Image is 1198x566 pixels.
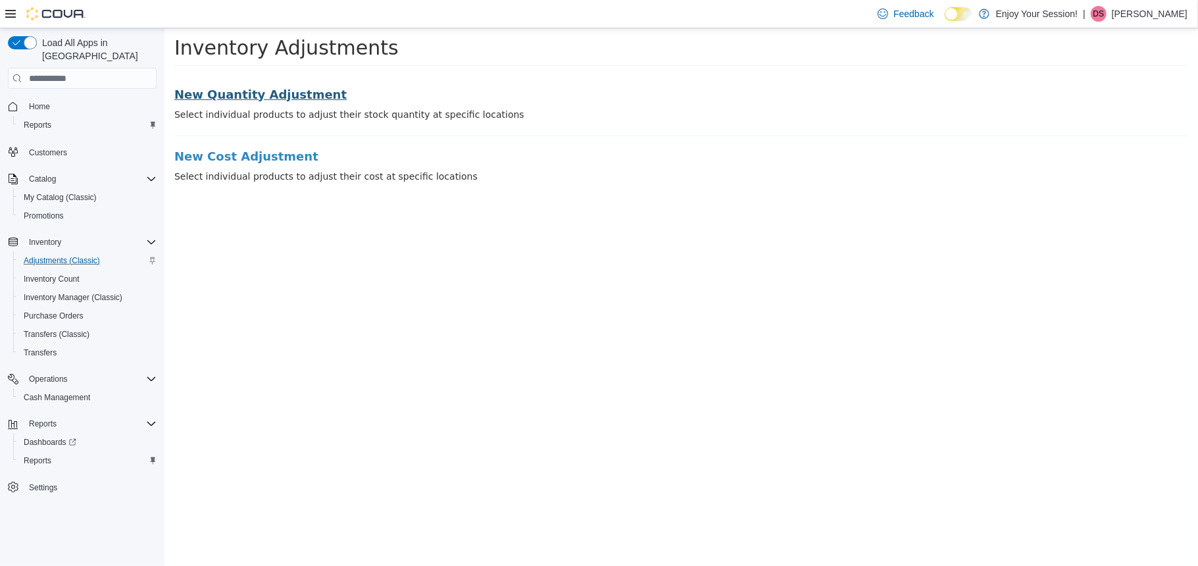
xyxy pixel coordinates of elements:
[24,416,62,432] button: Reports
[18,308,157,324] span: Purchase Orders
[18,190,157,205] span: My Catalog (Classic)
[10,80,1024,93] p: Select individual products to adjust their stock quantity at specific locations
[13,307,162,325] button: Purchase Orders
[29,374,68,384] span: Operations
[18,290,128,305] a: Inventory Manager (Classic)
[18,345,157,361] span: Transfers
[24,171,61,187] button: Catalog
[18,117,157,133] span: Reports
[3,478,162,497] button: Settings
[18,453,57,469] a: Reports
[3,97,162,116] button: Home
[24,347,57,358] span: Transfers
[29,237,61,247] span: Inventory
[24,416,157,432] span: Reports
[13,388,162,407] button: Cash Management
[24,234,157,250] span: Inventory
[24,371,157,387] span: Operations
[3,170,162,188] button: Catalog
[18,290,157,305] span: Inventory Manager (Classic)
[18,190,102,205] a: My Catalog (Classic)
[18,253,157,269] span: Adjustments (Classic)
[1091,6,1107,22] div: Deanna Smith
[18,434,157,450] span: Dashboards
[18,345,62,361] a: Transfers
[13,270,162,288] button: Inventory Count
[24,479,157,496] span: Settings
[24,455,51,466] span: Reports
[18,117,57,133] a: Reports
[24,274,80,284] span: Inventory Count
[18,326,95,342] a: Transfers (Classic)
[24,255,100,266] span: Adjustments (Classic)
[13,251,162,270] button: Adjustments (Classic)
[1112,6,1187,22] p: [PERSON_NAME]
[18,208,157,224] span: Promotions
[18,271,85,287] a: Inventory Count
[24,145,72,161] a: Customers
[24,311,84,321] span: Purchase Orders
[24,480,62,496] a: Settings
[18,253,105,269] a: Adjustments (Classic)
[13,207,162,225] button: Promotions
[3,233,162,251] button: Inventory
[10,122,1024,135] a: New Cost Adjustment
[3,370,162,388] button: Operations
[8,91,157,531] nav: Complex example
[29,174,56,184] span: Catalog
[18,453,157,469] span: Reports
[24,329,89,340] span: Transfers (Classic)
[18,390,95,405] a: Cash Management
[24,99,55,115] a: Home
[893,7,934,20] span: Feedback
[24,392,90,403] span: Cash Management
[18,208,69,224] a: Promotions
[24,171,157,187] span: Catalog
[945,21,945,22] span: Dark Mode
[18,326,157,342] span: Transfers (Classic)
[18,390,157,405] span: Cash Management
[13,344,162,362] button: Transfers
[18,308,89,324] a: Purchase Orders
[872,1,939,27] a: Feedback
[29,482,57,493] span: Settings
[10,141,1024,155] p: Select individual products to adjust their cost at specific locations
[13,433,162,451] a: Dashboards
[13,116,162,134] button: Reports
[996,6,1078,22] p: Enjoy Your Session!
[29,419,57,429] span: Reports
[1083,6,1086,22] p: |
[18,434,82,450] a: Dashboards
[3,142,162,161] button: Customers
[13,288,162,307] button: Inventory Manager (Classic)
[24,437,76,448] span: Dashboards
[24,292,122,303] span: Inventory Manager (Classic)
[13,451,162,470] button: Reports
[24,120,51,130] span: Reports
[13,188,162,207] button: My Catalog (Classic)
[37,36,157,63] span: Load All Apps in [GEOGRAPHIC_DATA]
[1093,6,1105,22] span: DS
[24,192,97,203] span: My Catalog (Classic)
[29,101,50,112] span: Home
[13,325,162,344] button: Transfers (Classic)
[24,211,64,221] span: Promotions
[26,7,86,20] img: Cova
[29,147,67,158] span: Customers
[24,98,157,115] span: Home
[3,415,162,433] button: Reports
[24,234,66,250] button: Inventory
[945,7,972,21] input: Dark Mode
[24,371,73,387] button: Operations
[10,8,234,31] span: Inventory Adjustments
[18,271,157,287] span: Inventory Count
[10,60,1024,73] a: New Quantity Adjustment
[24,143,157,160] span: Customers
